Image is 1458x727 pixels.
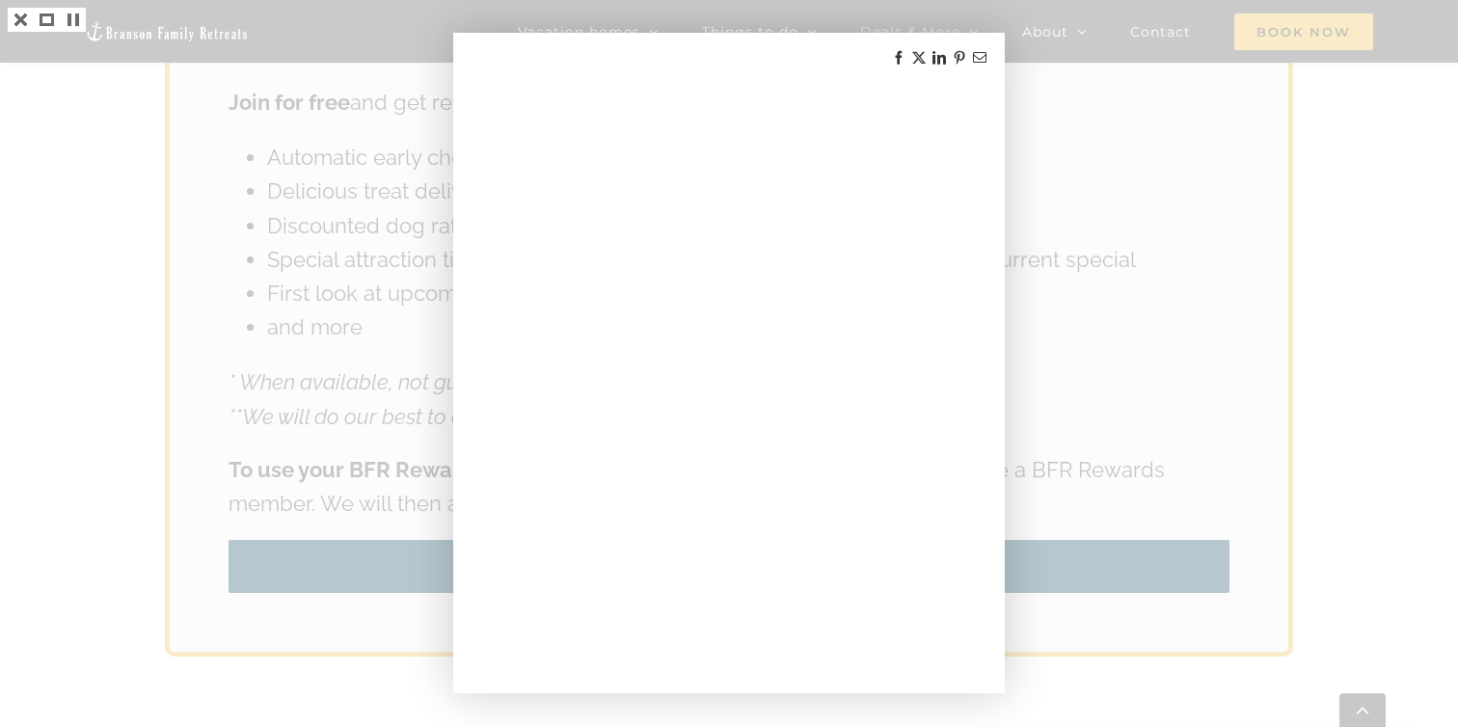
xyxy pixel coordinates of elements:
a: Share on LinkedIn [931,50,947,66]
a: Press Esc to close [8,8,34,32]
a: Enter Fullscreen (Shift+Enter) [34,8,60,32]
a: Share by Email [972,50,987,66]
a: Share on Pinterest [952,50,967,66]
a: Share on X [911,50,927,66]
a: Share on Facebook [891,50,906,66]
a: Slideshow [60,8,86,32]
